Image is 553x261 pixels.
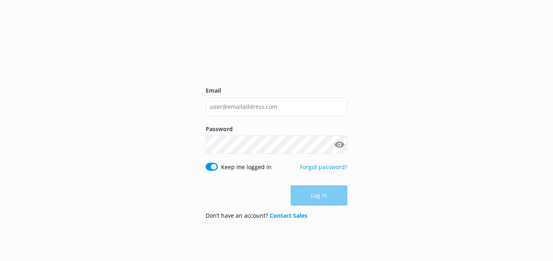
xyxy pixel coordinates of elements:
[270,212,307,219] a: Contact Sales
[300,163,347,171] a: Forgot password?
[221,163,272,172] label: Keep me logged in
[206,86,347,95] label: Email
[206,125,347,134] label: Password
[331,137,347,153] button: Show password
[206,98,347,116] input: user@emailaddress.com
[206,211,307,220] p: Don’t have an account?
